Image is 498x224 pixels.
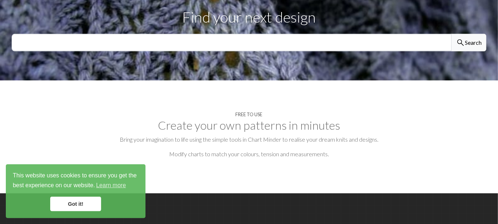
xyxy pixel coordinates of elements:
[12,118,486,132] h2: Create your own patterns in minutes
[13,171,139,191] span: This website uses cookies to ensure you get the best experience on our website.
[456,38,465,48] span: search
[12,6,486,28] p: Find your next design
[50,197,101,211] a: dismiss cookie message
[95,180,127,191] a: learn more about cookies
[451,34,486,51] button: Search
[12,150,486,158] p: Modify charts to match your colours, tension and measurements.
[236,112,263,117] h4: Free to use
[6,164,146,218] div: cookieconsent
[12,135,486,144] p: Bring your imagination to life using the simple tools in Chart Minder to realise your dream knits...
